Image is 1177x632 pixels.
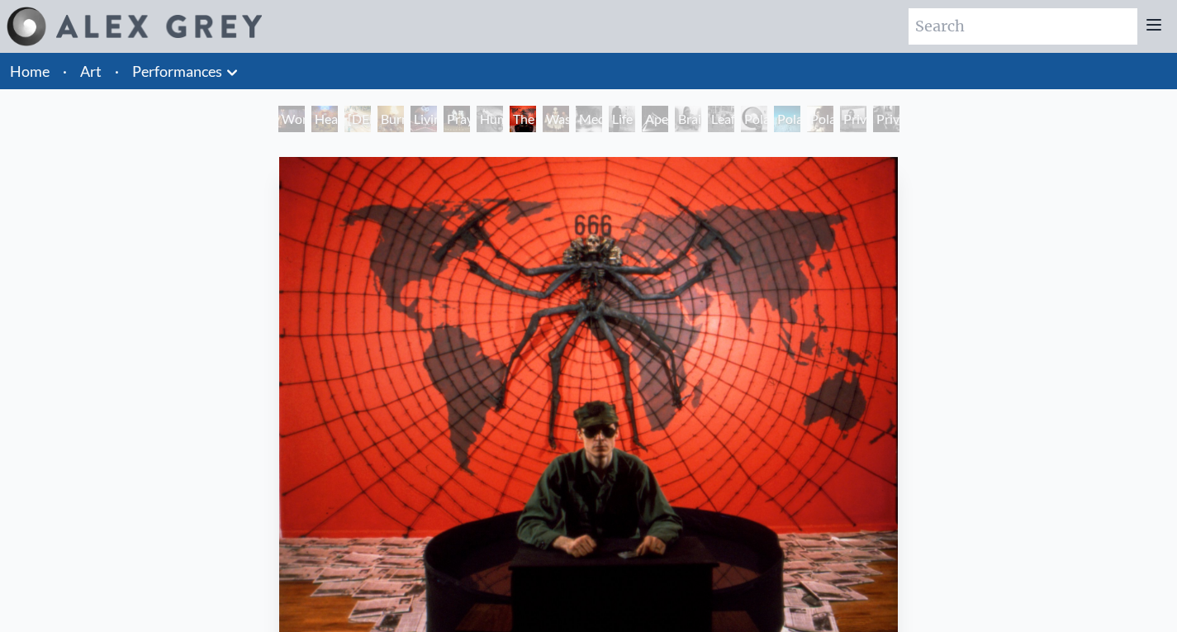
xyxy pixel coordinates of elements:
[909,8,1137,45] input: Search
[80,59,102,83] a: Art
[609,106,635,132] div: Life Energy
[708,106,734,132] div: Leaflets
[675,106,701,132] div: Brain Sack
[278,106,305,132] div: World Spirit
[56,53,74,89] li: ·
[576,106,602,132] div: Meditations on Mortality
[774,106,800,132] div: Polar Wandering
[411,106,437,132] div: Living Cross
[132,59,222,83] a: Performances
[108,53,126,89] li: ·
[741,106,767,132] div: Polar Unity
[543,106,569,132] div: Wasteland
[344,106,371,132] div: [DEMOGRAPHIC_DATA]
[311,106,338,132] div: Heart Net
[377,106,404,132] div: Burnt Offering
[10,62,50,80] a: Home
[444,106,470,132] div: Prayer Wheel
[840,106,866,132] div: Private Billboard
[510,106,536,132] div: The Beast
[807,106,833,132] div: Polarity Works
[642,106,668,132] div: Apex
[477,106,503,132] div: Human Race
[873,106,899,132] div: Private Subway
